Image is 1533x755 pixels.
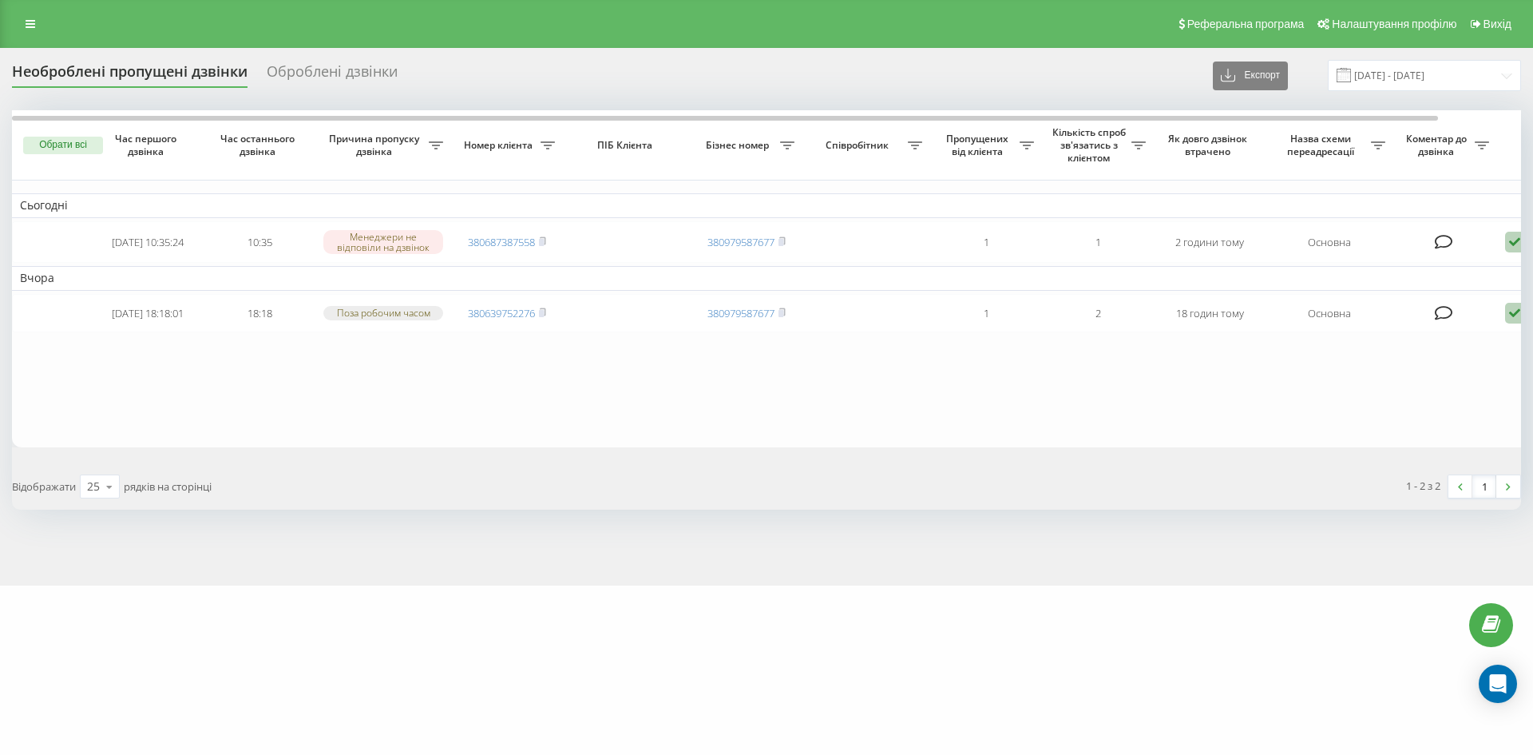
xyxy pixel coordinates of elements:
button: Експорт [1213,62,1288,90]
div: 1 - 2 з 2 [1406,478,1440,494]
td: 18 годин тому [1154,294,1266,333]
span: Причина пропуску дзвінка [323,133,429,157]
a: 380979587677 [707,235,774,249]
a: 1 [1472,475,1496,498]
span: Бізнес номер [699,139,780,152]
td: 2 години тому [1154,221,1266,264]
button: Обрати всі [23,137,103,154]
td: 2 [1042,294,1154,333]
span: рядків на сторінці [124,479,212,494]
div: Оброблені дзвінки [267,63,398,88]
td: Основна [1266,221,1393,264]
a: 380687387558 [468,235,535,249]
td: 10:35 [204,221,315,264]
td: 1 [930,221,1042,264]
span: Коментар до дзвінка [1401,133,1475,157]
span: Назва схеми переадресації [1274,133,1371,157]
span: Як довго дзвінок втрачено [1167,133,1253,157]
span: Кількість спроб зв'язатись з клієнтом [1050,126,1131,164]
td: 1 [1042,221,1154,264]
div: Open Intercom Messenger [1479,665,1517,703]
span: Час останнього дзвінка [216,133,303,157]
span: Пропущених від клієнта [938,133,1020,157]
td: [DATE] 18:18:01 [92,294,204,333]
span: Відображати [12,479,76,494]
span: Вихід [1483,18,1511,30]
span: Налаштування профілю [1332,18,1456,30]
div: Менеджери не відповіли на дзвінок [323,230,443,254]
td: [DATE] 10:35:24 [92,221,204,264]
a: 380979587677 [707,306,774,320]
span: Номер клієнта [459,139,541,152]
td: 18:18 [204,294,315,333]
a: 380639752276 [468,306,535,320]
span: Реферальна програма [1187,18,1305,30]
td: Основна [1266,294,1393,333]
div: Поза робочим часом [323,306,443,320]
span: ПІБ Клієнта [576,139,677,152]
span: Співробітник [810,139,908,152]
span: Час першого дзвінка [105,133,191,157]
div: Необроблені пропущені дзвінки [12,63,248,88]
div: 25 [87,479,100,495]
td: 1 [930,294,1042,333]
